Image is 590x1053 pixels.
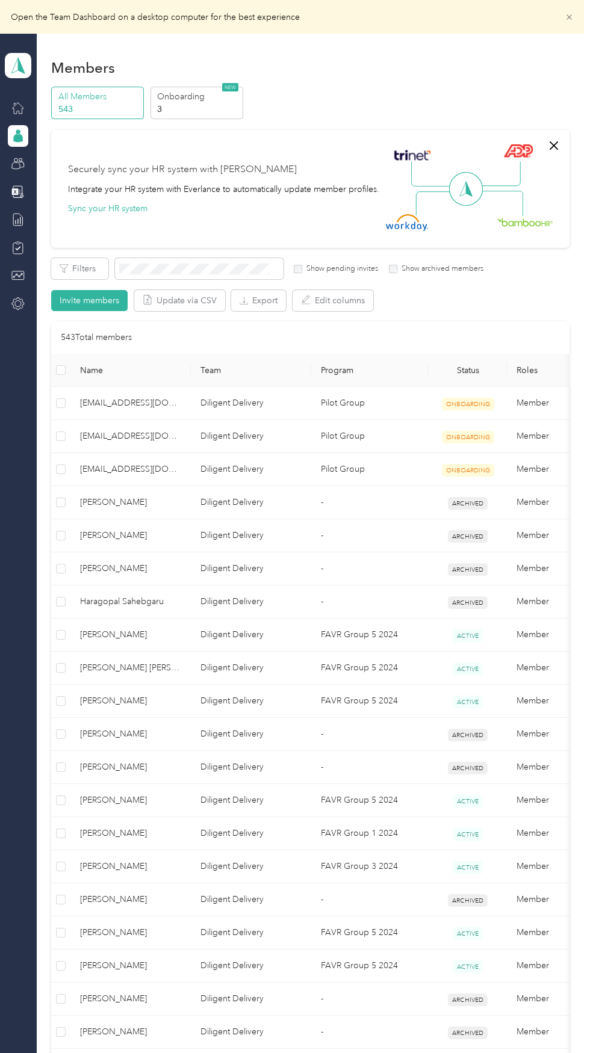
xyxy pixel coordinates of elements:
[311,1016,429,1049] td: -
[311,817,429,850] td: FAVR Group 1 2024
[191,519,311,552] td: Diligent Delivery
[191,950,311,983] td: Diligent Delivery
[191,354,311,387] th: Team
[479,161,521,187] img: Line Right Up
[311,453,429,486] td: Pilot Group
[311,950,429,983] td: FAVR Group 5 2024
[311,718,429,751] td: -
[191,387,311,420] td: Diligent Delivery
[448,563,488,576] span: ARCHIVED
[80,430,181,443] span: [EMAIL_ADDRESS][DOMAIN_NAME]
[231,290,286,311] button: Export
[311,652,429,685] td: FAVR Group 5 2024
[191,486,311,519] td: Diligent Delivery
[70,817,191,850] td: Eric Bueno
[497,218,553,226] img: BambooHR
[311,387,429,420] td: Pilot Group
[134,290,225,311] button: Update via CSV
[80,595,181,608] span: Haragopal Sahebgaru
[70,850,191,883] td: Daryl Magtibay
[448,993,488,1006] span: ARCHIVED
[311,685,429,718] td: FAVR Group 5 2024
[448,530,488,543] span: ARCHIVED
[157,103,239,116] p: 3
[191,916,311,950] td: Diligent Delivery
[80,496,181,509] span: [PERSON_NAME]
[448,497,488,510] span: ARCHIVED
[191,1016,311,1049] td: Diligent Delivery
[70,983,191,1016] td: Selena Ramirez
[453,960,483,973] span: ACTIVE
[191,685,311,718] td: Diligent Delivery
[70,486,191,519] td: Jose Velarde
[80,860,181,873] span: [PERSON_NAME]
[448,762,488,774] span: ARCHIVED
[70,453,191,486] td: wjambrecht@gmail.com
[80,694,181,708] span: [PERSON_NAME]
[51,258,108,279] button: Filters
[311,486,429,519] td: -
[80,628,181,641] span: [PERSON_NAME]
[302,264,378,274] label: Show pending invites
[191,784,311,817] td: Diligent Delivery
[191,751,311,784] td: Diligent Delivery
[415,191,458,215] img: Line Left Down
[51,290,128,311] button: Invite members
[51,61,115,74] h1: Members
[391,147,433,164] img: Trinet
[80,463,181,476] span: [EMAIL_ADDRESS][DOMAIN_NAME]
[397,264,483,274] label: Show archived members
[453,861,483,874] span: ACTIVE
[80,365,181,375] span: Name
[311,883,429,916] td: -
[70,652,191,685] td: Anderson Figueira
[311,420,429,453] td: Pilot Group
[453,629,483,642] span: ACTIVE
[448,1027,488,1039] span: ARCHIVED
[80,761,181,774] span: [PERSON_NAME]
[453,795,483,808] span: ACTIVE
[80,794,181,807] span: [PERSON_NAME]
[311,751,429,784] td: -
[11,11,300,23] p: Open the Team Dashboard on a desktop computer for the best experience
[70,916,191,950] td: Lidia Salsedo
[222,83,238,91] span: NEW
[311,619,429,652] td: FAVR Group 5 2024
[442,431,494,443] span: ONBOARDING
[453,828,483,841] span: ACTIVE
[68,183,379,196] div: Integrate your HR system with Everlance to automatically update member profiles.
[442,398,494,410] span: ONBOARDING
[191,718,311,751] td: Diligent Delivery
[80,893,181,906] span: [PERSON_NAME]
[442,464,494,477] span: ONBOARDING
[80,727,181,741] span: [PERSON_NAME]
[191,619,311,652] td: Diligent Delivery
[80,926,181,939] span: [PERSON_NAME]
[191,817,311,850] td: Diligent Delivery
[293,290,373,311] button: Edit columns
[311,354,429,387] th: Program
[70,718,191,751] td: Lenerel Johnson
[191,585,311,619] td: Diligent Delivery
[311,552,429,585] td: -
[61,331,132,344] p: 543 Total members
[68,202,147,215] button: Sync your HR system
[191,552,311,585] td: Diligent Delivery
[311,585,429,619] td: -
[80,992,181,1005] span: [PERSON_NAME]
[429,420,507,453] td: ONBOARDING
[70,420,191,453] td: leydipamela04@gmai.com
[70,552,191,585] td: Lauren Solano
[191,883,311,916] td: Diligent Delivery
[70,585,191,619] td: Haragopal Sahebgaru
[311,983,429,1016] td: -
[191,420,311,453] td: Diligent Delivery
[429,387,507,420] td: ONBOARDING
[70,387,191,420] td: hernandezn0987@gmail.com
[70,519,191,552] td: Hao Huynh
[523,986,590,1053] iframe: Everlance-gr Chat Button Frame
[58,90,140,103] p: All Members
[80,529,181,542] span: [PERSON_NAME]
[80,827,181,840] span: [PERSON_NAME]
[70,1016,191,1049] td: Angela Montes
